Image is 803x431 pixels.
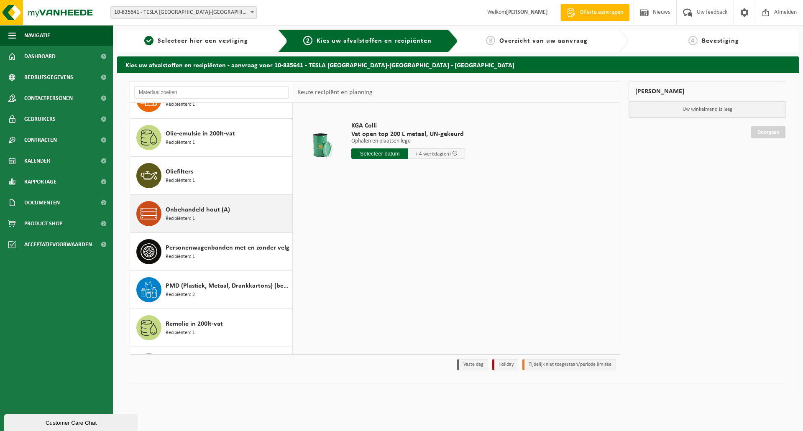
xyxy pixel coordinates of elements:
span: Recipiënten: 1 [166,177,195,185]
span: Recipiënten: 2 [166,291,195,299]
span: Personenwagenbanden met en zonder velg [166,243,289,253]
span: Oliefilters [166,167,193,177]
span: 10-835641 - TESLA BELGIUM-GENT - SINT-MARTENS-LATEM [111,7,256,18]
span: Kalender [24,150,50,171]
span: Recipiënten: 1 [166,329,195,337]
p: Ophalen en plaatsen lege [351,138,465,144]
button: PMD (Plastiek, Metaal, Drankkartons) (bedrijven) Recipiënten: 2 [130,271,293,309]
a: Doorgaan [751,126,785,138]
span: Acceptatievoorwaarden [24,234,92,255]
span: Rapportage [24,171,56,192]
button: Onbehandeld hout (A) Recipiënten: 1 [130,195,293,233]
span: Vat open top 200 L metaal, UN-gekeurd [351,130,465,138]
a: 1Selecteer hier een vestiging [121,36,271,46]
span: 2 [303,36,312,45]
span: Bevestiging [702,38,739,44]
button: Personenwagenbanden met en zonder velg Recipiënten: 1 [130,233,293,271]
button: Oliefilters Recipiënten: 1 [130,157,293,195]
span: Recipiënten: 1 [166,253,195,261]
span: 10-835641 - TESLA BELGIUM-GENT - SINT-MARTENS-LATEM [110,6,257,19]
li: Tijdelijk niet toegestaan/période limitée [522,359,616,370]
span: Overzicht van uw aanvraag [499,38,588,44]
span: Contracten [24,130,57,150]
span: 1 [144,36,153,45]
span: Recipiënten: 1 [166,215,195,223]
span: Onbehandeld hout (A) [166,205,230,215]
h2: Kies uw afvalstoffen en recipiënten - aanvraag voor 10-835641 - TESLA [GEOGRAPHIC_DATA]-[GEOGRAPH... [117,56,799,73]
span: Navigatie [24,25,50,46]
span: Kies uw afvalstoffen en recipiënten [317,38,432,44]
span: + 4 werkdag(en) [415,151,451,157]
input: Selecteer datum [351,148,408,159]
span: Gebruikers [24,109,56,130]
span: Recipiënten: 1 [166,101,195,109]
input: Materiaal zoeken [134,86,289,99]
li: Holiday [492,359,518,370]
span: Dashboard [24,46,56,67]
span: Selecteer hier een vestiging [158,38,248,44]
span: Bedrijfsgegevens [24,67,73,88]
li: Vaste dag [457,359,488,370]
span: Product Shop [24,213,62,234]
span: PMD (Plastiek, Metaal, Drankkartons) (bedrijven) [166,281,290,291]
span: KGA Colli [351,122,465,130]
div: [PERSON_NAME] [629,82,787,102]
button: Remolie in 200lt-vat Recipiënten: 1 [130,309,293,347]
iframe: chat widget [4,413,140,431]
a: Offerte aanvragen [560,4,629,21]
span: Remolie in 200lt-vat [166,319,223,329]
span: 4 [688,36,698,45]
p: Uw winkelmand is leeg [629,102,786,117]
strong: [PERSON_NAME] [506,9,548,15]
span: Offerte aanvragen [578,8,625,17]
button: Olie-emulsie in 200lt-vat Recipiënten: 1 [130,119,293,157]
span: Contactpersonen [24,88,73,109]
span: Documenten [24,192,60,213]
div: Keuze recipiënt en planning [293,82,377,103]
span: Olie-emulsie in 200lt-vat [166,129,235,139]
span: Recipiënten: 1 [166,139,195,147]
span: 3 [486,36,495,45]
